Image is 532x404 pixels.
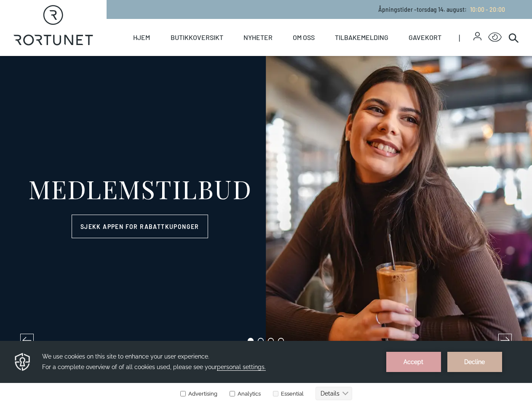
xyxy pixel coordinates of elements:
[42,11,376,32] h3: We use cookies on this site to enhance your user experience. For a complete overview of of all co...
[293,19,315,56] a: Om oss
[467,6,505,13] a: 10:00 - 20:00
[386,11,441,31] button: Accept
[180,50,217,56] label: Advertising
[180,50,186,56] input: Advertising
[488,31,502,44] button: Open Accessibility Menu
[409,19,441,56] a: Gavekort
[228,50,261,56] label: Analytics
[378,5,505,14] p: Åpningstider - torsdag 14. august :
[459,19,473,56] span: |
[447,11,502,31] button: Decline
[72,215,208,238] a: Sjekk appen for rabattkuponger
[335,19,388,56] a: Tilbakemelding
[133,19,150,56] a: Hjem
[217,23,266,30] span: personal settings.
[230,50,235,56] input: Analytics
[271,50,304,56] label: Essential
[470,6,505,13] span: 10:00 - 20:00
[28,176,252,201] div: MEDLEMSTILBUD
[273,50,278,56] input: Essential
[243,19,273,56] a: Nyheter
[321,49,340,56] text: Details
[315,46,352,59] button: Details
[13,11,32,31] img: Privacy reminder
[171,19,223,56] a: Butikkoversikt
